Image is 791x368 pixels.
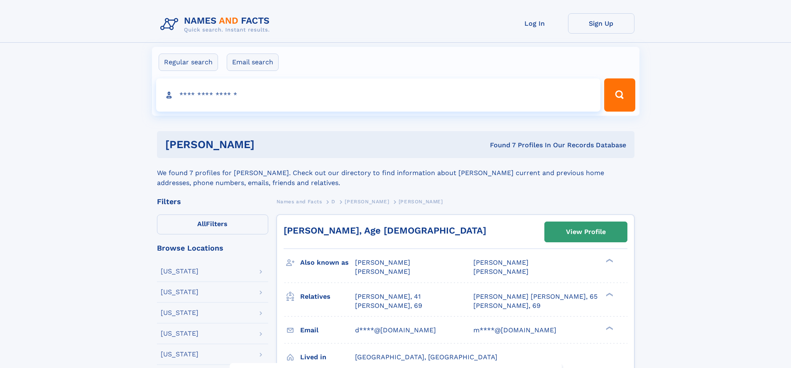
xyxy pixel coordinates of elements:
a: [PERSON_NAME] [345,196,389,207]
span: [PERSON_NAME] [399,199,443,205]
span: All [197,220,206,228]
div: ❯ [604,258,614,263]
div: Filters [157,198,268,205]
div: [US_STATE] [161,310,198,316]
span: [PERSON_NAME] [473,268,529,275]
div: [US_STATE] [161,289,198,295]
span: D [331,199,336,205]
a: [PERSON_NAME], Age [DEMOGRAPHIC_DATA] [284,225,486,236]
span: [PERSON_NAME] [345,199,389,205]
div: ❯ [604,292,614,297]
label: Filters [157,214,268,234]
div: View Profile [566,222,606,241]
button: Search Button [604,78,635,112]
h3: Lived in [300,350,355,364]
h1: [PERSON_NAME] [165,139,372,150]
div: [US_STATE] [161,330,198,337]
div: We found 7 profiles for [PERSON_NAME]. Check out our directory to find information about [PERSON_... [157,158,634,188]
a: [PERSON_NAME], 69 [473,301,541,310]
span: [PERSON_NAME] [355,258,410,266]
a: Names and Facts [277,196,322,207]
input: search input [156,78,601,112]
label: Email search [227,54,279,71]
span: [PERSON_NAME] [473,258,529,266]
div: Browse Locations [157,244,268,252]
h3: Relatives [300,290,355,304]
div: [US_STATE] [161,351,198,358]
a: [PERSON_NAME], 41 [355,292,421,301]
label: Regular search [159,54,218,71]
a: D [331,196,336,207]
a: Sign Up [568,13,634,34]
h3: Email [300,323,355,337]
h3: Also known as [300,256,355,270]
div: ❯ [604,325,614,331]
a: [PERSON_NAME] [PERSON_NAME], 65 [473,292,598,301]
span: [PERSON_NAME] [355,268,410,275]
div: Found 7 Profiles In Our Records Database [372,141,626,150]
span: [GEOGRAPHIC_DATA], [GEOGRAPHIC_DATA] [355,353,497,361]
a: Log In [502,13,568,34]
div: [US_STATE] [161,268,198,275]
a: [PERSON_NAME], 69 [355,301,422,310]
a: View Profile [545,222,627,242]
img: Logo Names and Facts [157,13,277,36]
